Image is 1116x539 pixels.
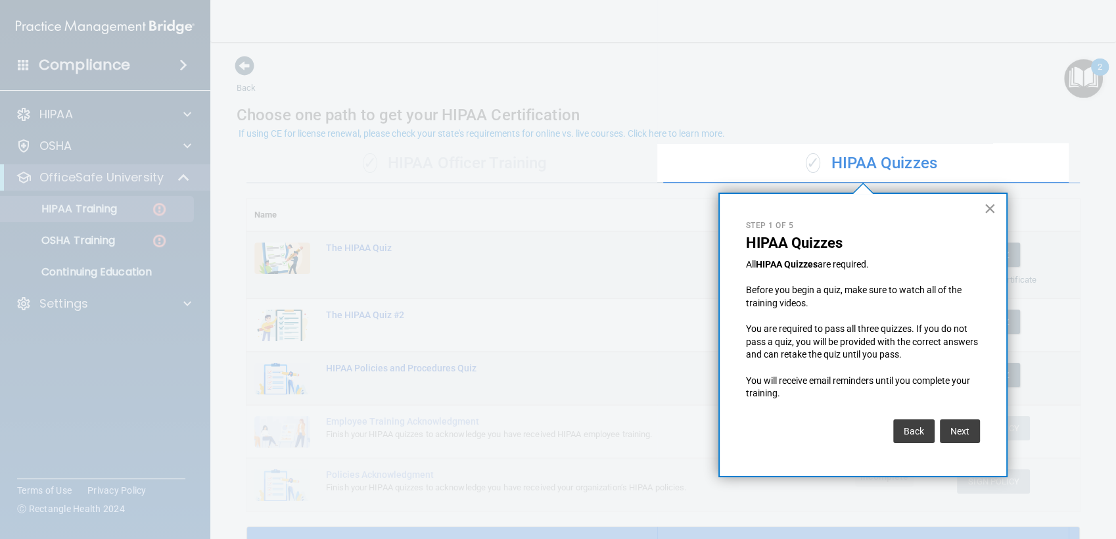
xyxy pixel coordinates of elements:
[746,323,980,362] p: You are required to pass all three quizzes. If you do not pass a quiz, you will be provided with ...
[984,198,996,219] button: Close
[1050,448,1100,498] iframe: Drift Widget Chat Controller
[746,375,980,400] p: You will receive email reminders until you complete your training.
[746,235,980,252] p: HIPAA Quizzes
[818,259,869,269] span: are required.
[940,419,980,443] button: Next
[893,419,935,443] button: Back
[746,259,756,269] span: All
[746,284,980,310] p: Before you begin a quiz, make sure to watch all of the training videos.
[663,144,1080,183] div: HIPAA Quizzes
[756,259,818,269] strong: HIPAA Quizzes
[746,220,980,231] p: Step 1 of 5
[806,153,820,173] span: ✓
